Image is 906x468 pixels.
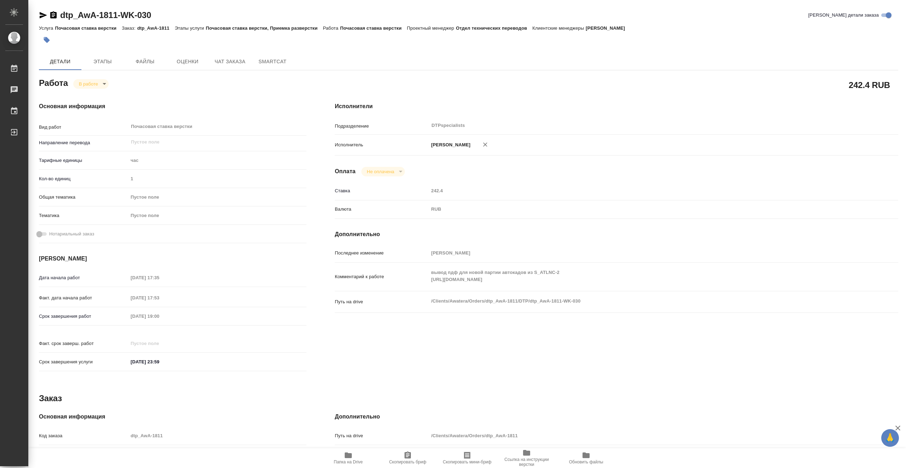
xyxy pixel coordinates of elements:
button: Удалить исполнителя [477,137,493,152]
p: Последнее изменение [335,250,429,257]
p: Клиентские менеджеры [532,25,586,31]
p: Общая тематика [39,194,128,201]
p: Заказ: [122,25,137,31]
input: Пустое поле [128,273,190,283]
input: Пустое поле [128,293,190,303]
p: Услуга [39,25,55,31]
p: Срок завершения услуги [39,358,128,365]
p: Факт. срок заверш. работ [39,340,128,347]
span: Скопировать мини-бриф [443,460,491,464]
h4: Дополнительно [335,230,898,239]
p: Факт. дата начала работ [39,294,128,302]
span: Оценки [171,57,205,66]
p: Этапы услуги [175,25,206,31]
input: Пустое поле [128,311,190,321]
div: В работе [361,167,405,176]
button: Скопировать мини-бриф [437,448,497,468]
button: Обновить файлы [556,448,616,468]
p: Тарифные единицы [39,157,128,164]
button: 🙏 [881,429,899,447]
span: Обновить файлы [569,460,603,464]
button: Ссылка на инструкции верстки [497,448,556,468]
h2: Работа [39,76,68,89]
input: Пустое поле [128,431,306,441]
h4: [PERSON_NAME] [39,255,306,263]
h4: Исполнители [335,102,898,111]
p: dtp_AwA-1811 [137,25,175,31]
input: Пустое поле [429,248,851,258]
span: Файлы [128,57,162,66]
a: dtp_AwA-1811-WK-030 [60,10,151,20]
button: Скопировать бриф [378,448,437,468]
h4: Основная информация [39,413,306,421]
p: Дата начала работ [39,274,128,281]
p: Путь на drive [335,432,429,439]
button: Скопировать ссылку [49,11,58,19]
p: [PERSON_NAME] [586,25,630,31]
p: Путь на drive [335,298,429,305]
p: Срок завершения работ [39,313,128,320]
p: Работа [323,25,340,31]
p: Почасовая ставка верстки [55,25,122,31]
input: Пустое поле [128,338,190,349]
h4: Основная информация [39,102,306,111]
p: Ставка [335,187,429,194]
p: Валюта [335,206,429,213]
div: Пустое поле [131,212,298,219]
span: Этапы [86,57,120,66]
p: Код заказа [39,432,128,439]
p: Комментарий к работе [335,273,429,280]
input: Пустое поле [130,138,290,146]
span: 🙏 [884,431,896,445]
p: Почасовая ставка верстки [340,25,407,31]
button: Не оплачена [365,169,396,175]
p: [PERSON_NAME] [429,141,470,148]
div: В работе [73,79,109,89]
input: Пустое поле [429,431,851,441]
button: Скопировать ссылку для ЯМессенджера [39,11,47,19]
span: Папка на Drive [334,460,363,464]
span: SmartCat [256,57,289,66]
textarea: вывод пдф для новой партии автокадов из S_ATLNC-2 [URL][DOMAIN_NAME] [429,267,851,286]
p: Вид работ [39,124,128,131]
span: Ссылка на инструкции верстки [501,457,552,467]
p: Почасовая ставка верстки, Приемка разверстки [206,25,323,31]
input: ✎ Введи что-нибудь [128,357,190,367]
button: Папка на Drive [319,448,378,468]
h2: Заказ [39,393,62,404]
h4: Оплата [335,167,356,176]
button: В работе [77,81,100,87]
input: Пустое поле [128,174,306,184]
h4: Дополнительно [335,413,898,421]
div: RUB [429,203,851,215]
p: Проектный менеджер [407,25,456,31]
span: [PERSON_NAME] детали заказа [808,12,879,19]
p: Подразделение [335,123,429,130]
span: Детали [43,57,77,66]
textarea: /Clients/Awatera/Orders/dtp_AwA-1811/DTP/dtp_AwA-1811-WK-030 [429,295,851,307]
p: Отдел технических переводов [456,25,532,31]
div: Пустое поле [128,191,306,203]
div: Пустое поле [128,210,306,222]
p: Кол-во единиц [39,175,128,182]
p: Направление перевода [39,139,128,146]
div: Пустое поле [131,194,298,201]
button: Добавить тэг [39,32,55,48]
span: Нотариальный заказ [49,230,94,238]
span: Скопировать бриф [389,460,426,464]
p: Исполнитель [335,141,429,148]
p: Тематика [39,212,128,219]
h2: 242.4 RUB [849,79,890,91]
span: Чат заказа [213,57,247,66]
input: Пустое поле [429,186,851,196]
div: час [128,154,306,166]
